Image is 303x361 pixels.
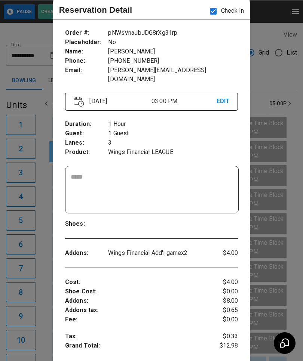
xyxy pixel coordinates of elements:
p: Placeholder : [65,37,108,47]
p: $0.00 [209,287,238,296]
p: [PHONE_NUMBER] [108,56,238,65]
p: $0.00 [209,315,238,324]
p: $4.00 [209,277,238,287]
p: Addons : [65,296,209,305]
p: Shoes : [65,219,108,228]
p: Cost : [65,277,209,287]
p: Shoe Cost : [65,287,209,296]
p: 1 Hour [108,119,238,129]
p: 03:00 PM [151,96,217,105]
p: Phone : [65,56,108,65]
p: [PERSON_NAME][EMAIL_ADDRESS][DOMAIN_NAME] [108,65,238,83]
p: pNWsVnaJbJDG8rXg31rp [108,28,238,37]
p: Check In [205,3,244,19]
img: Vector [74,96,84,107]
p: Tax : [65,331,209,341]
p: [PERSON_NAME] [108,47,238,56]
p: $12.98 [209,341,238,352]
p: No [108,37,238,47]
p: Reservation Detail [59,3,132,16]
p: $0.65 [209,305,238,315]
p: 1 Guest [108,129,238,138]
p: 3 [108,138,238,147]
p: Email : [65,65,108,75]
p: $4.00 [209,248,238,257]
p: Name : [65,47,108,56]
p: Order # : [65,28,108,37]
p: Duration : [65,119,108,129]
p: [DATE] [86,96,151,105]
p: $0.33 [209,331,238,341]
p: Wings Financial Add'l game x 2 [108,248,209,257]
p: Grand Total : [65,341,209,352]
p: Addons tax : [65,305,209,315]
p: Product : [65,147,108,157]
p: EDIT [217,96,230,106]
p: Addons : [65,248,108,257]
p: Wings Financial LEAGUE [108,147,238,157]
p: Guest : [65,129,108,138]
p: $8.00 [209,296,238,305]
p: Lanes : [65,138,108,147]
p: Fee : [65,315,209,324]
